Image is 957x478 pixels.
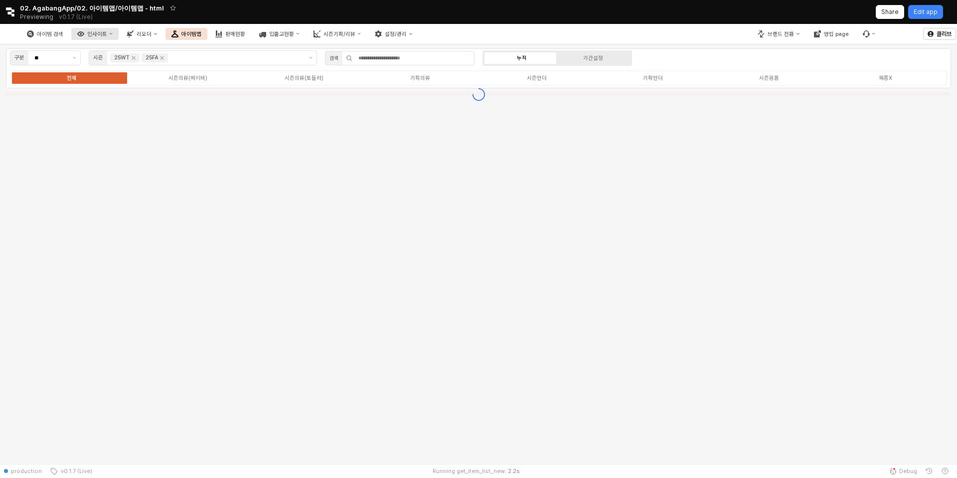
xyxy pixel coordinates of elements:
button: 설정/관리 [369,28,418,40]
button: Share app [876,5,904,19]
button: 아이템 검색 [21,28,69,40]
div: 시즌의류(토들러) [285,75,323,81]
button: 제안 사항 표시 [69,51,80,65]
div: 25FA [146,53,158,62]
div: 브랜드 전환 [768,31,794,37]
label: 시즌의류(토들러) [246,74,362,82]
div: 시즌기획/리뷰 [323,31,355,37]
button: 브랜드 전환 [752,28,805,40]
button: 리오더 [121,28,163,40]
span: production [11,467,42,475]
span: v0.1.7 (Live) [58,467,92,475]
div: 전체 [67,75,77,81]
label: 누적 [486,54,557,62]
div: 시즌언더 [527,75,547,81]
div: 아이템맵 [181,31,201,37]
button: 시즌기획/리뷰 [308,28,367,40]
div: 입출고현황 [269,31,294,37]
div: 복종X [879,75,892,81]
div: 판매현황 [225,31,245,37]
label: 시즌의류(베이비) [130,74,246,82]
div: Remove 25WT [132,56,136,60]
button: Releases and History [53,10,98,24]
label: 시즌언더 [478,74,595,82]
span: Running get_item_list_new: [433,467,506,475]
button: 제안 사항 표시 [305,51,317,65]
button: Help [937,464,953,478]
label: 기간설정 [557,54,629,62]
p: v0.1.7 (Live) [59,13,93,21]
div: 검색 [329,54,338,62]
div: 25WT [114,53,130,62]
button: History [921,464,937,478]
div: 아이템 검색 [37,31,63,37]
span: Previewing [20,12,53,22]
label: 기획언더 [595,74,711,82]
div: 설정/관리 [385,31,407,37]
button: 인사이트 [71,28,119,40]
button: Debug [885,464,921,478]
div: 영업 page [824,31,849,37]
label: 전체 [13,74,130,82]
div: 구분 [14,53,24,62]
div: Previewing v0.1.7 (Live) [20,10,98,24]
button: Edit app [908,5,943,19]
button: 아이템맵 [165,28,207,40]
span: 2.2 s [508,467,520,475]
div: 기획언더 [643,75,663,81]
label: 기획의류 [362,74,478,82]
p: Edit app [914,8,938,16]
div: 기획의류 [410,75,430,81]
div: 시즌용품 [759,75,779,81]
button: 판매현황 [209,28,251,40]
button: 클리브 [923,28,956,40]
button: Add app to favorites [168,3,178,13]
div: 버그 제보 및 기능 개선 요청 [857,28,881,40]
label: 복종X [827,74,944,82]
div: 시즌 [93,53,103,62]
p: 클리브 [937,30,952,38]
button: 입출고현황 [253,28,306,40]
div: 누적 [517,55,527,61]
div: 시즌의류(베이비) [168,75,207,81]
button: v0.1.7 (Live) [46,464,96,478]
p: Share [881,8,899,16]
span: Debug [899,467,917,475]
div: 리오더 [137,31,152,37]
div: 기간설정 [583,55,603,61]
div: Remove 25FA [160,56,164,60]
span: 02. AgabangApp/02. 아이템맵/아이템맵 - html [20,3,164,13]
label: 시즌용품 [711,74,827,82]
div: 인사이트 [87,31,107,37]
button: 영업 page [808,28,855,40]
